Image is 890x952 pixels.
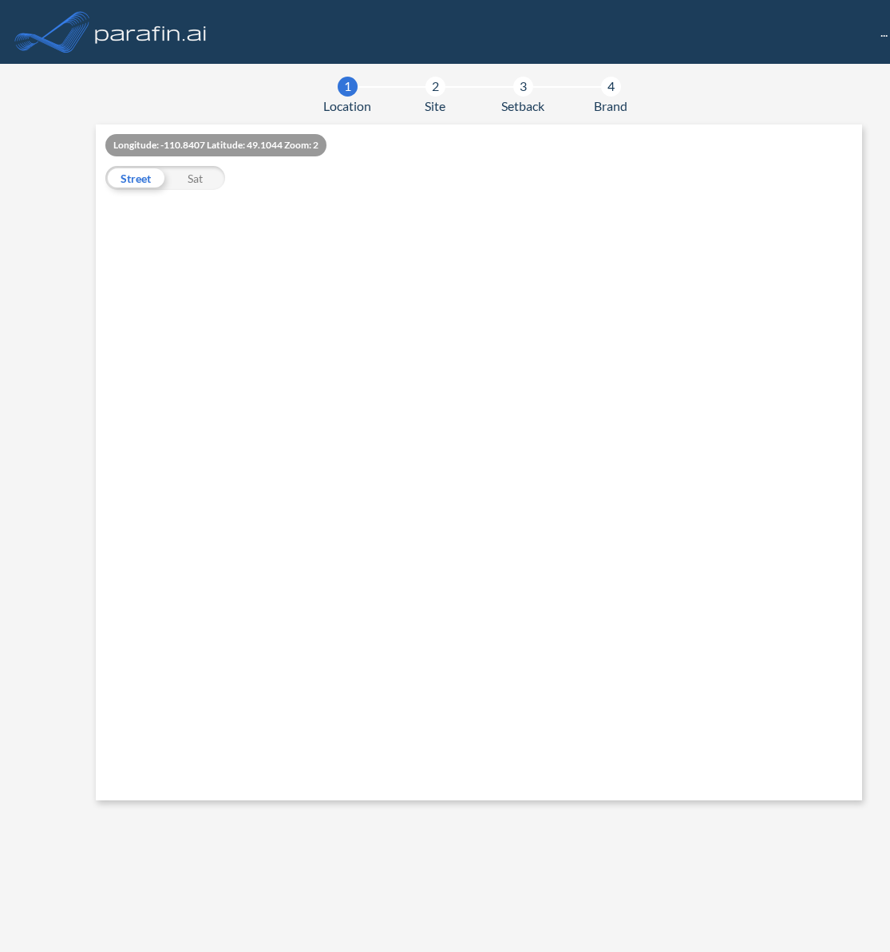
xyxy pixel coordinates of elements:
[425,77,445,97] div: 2
[425,97,445,116] span: Site
[92,16,210,48] img: logo
[323,97,371,116] span: Location
[594,97,627,116] span: Brand
[105,166,165,190] div: Street
[105,134,326,156] div: Longitude: -110.8407 Latitude: 49.1044 Zoom: 2
[338,77,358,97] div: 1
[165,166,225,190] div: Sat
[513,77,533,97] div: 3
[601,77,621,97] div: 4
[501,97,544,116] span: Setback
